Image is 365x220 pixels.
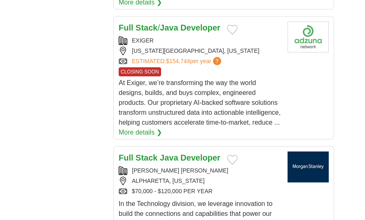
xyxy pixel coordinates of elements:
[119,187,281,196] div: $70,000 - $120,000 PER YEAR
[119,79,281,126] span: At Exiger, we’re transforming the way the world designs, builds, and buys complex, engineered pro...
[119,67,161,76] span: CLOSING SOON
[227,155,238,165] button: Add to favorite jobs
[180,153,220,162] strong: Developer
[119,23,220,32] a: Full Stack/Java Developer
[119,153,220,162] a: Full Stack Java Developer
[119,153,133,162] strong: Full
[288,151,329,182] img: Morgan Stanley logo
[160,153,178,162] strong: Java
[119,177,281,185] div: ALPHARETTA, [US_STATE]
[119,47,281,55] div: [US_STATE][GEOGRAPHIC_DATA], [US_STATE]
[166,58,190,64] span: $154,744
[136,23,157,32] strong: Stack
[132,167,228,174] a: [PERSON_NAME] [PERSON_NAME]
[288,21,329,52] img: Company logo
[136,153,157,162] strong: Stack
[119,36,281,45] div: EXIGER
[119,23,133,32] strong: Full
[180,23,220,32] strong: Developer
[213,57,221,65] span: ?
[119,128,162,137] a: More details ❯
[160,23,178,32] strong: Java
[132,57,223,66] a: ESTIMATED:$154,744per year?
[227,25,238,35] button: Add to favorite jobs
